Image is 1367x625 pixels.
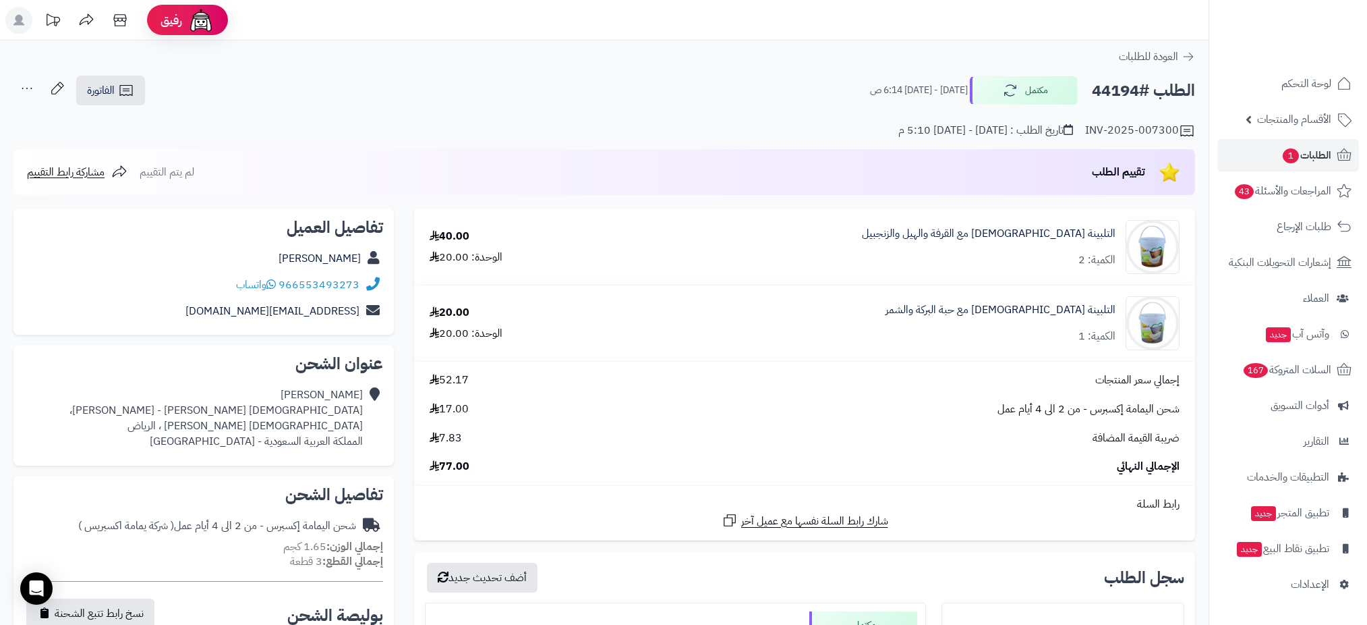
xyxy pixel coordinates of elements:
span: الإجمالي النهائي [1117,459,1180,474]
span: أدوات التسويق [1271,396,1329,415]
a: تطبيق نقاط البيعجديد [1217,533,1359,565]
div: الكمية: 2 [1078,252,1115,268]
span: شارك رابط السلة نفسها مع عميل آخر [741,514,888,529]
a: تطبيق المتجرجديد [1217,497,1359,529]
strong: إجمالي الوزن: [326,539,383,555]
a: تحديثات المنصة [36,7,69,37]
img: 1700931864-Talbinah%20with%20Fennel%20Seeds-90x90.jpg [1126,296,1179,350]
small: 1.65 كجم [283,539,383,555]
div: 20.00 [430,305,469,321]
a: 966553493273 [279,277,359,293]
a: أدوات التسويق [1217,389,1359,422]
a: مشاركة رابط التقييم [27,164,127,180]
img: 1700931839-Talbinah%20with%20Cinnamon-90x90.jpg [1126,220,1179,274]
h2: بوليصة الشحن [287,607,383,624]
span: 52.17 [430,373,469,388]
a: [PERSON_NAME] [279,250,361,267]
span: الإعدادات [1291,575,1329,594]
span: رفيق [161,12,182,28]
small: 3 قطعة [290,553,383,570]
h3: سجل الطلب [1104,570,1184,586]
span: ( شركة يمامة اكسبريس ) [78,518,174,534]
div: الوحدة: 20.00 [430,326,502,342]
span: 43 [1235,184,1254,199]
span: تطبيق نقاط البيع [1235,539,1329,558]
span: ضريبة القيمة المضافة [1093,431,1180,446]
a: واتساب [236,277,276,293]
div: الكمية: 1 [1078,329,1115,344]
a: طلبات الإرجاع [1217,211,1359,243]
div: 40.00 [430,229,469,244]
a: شارك رابط السلة نفسها مع عميل آخر [722,512,888,529]
span: جديد [1237,542,1262,557]
span: جديد [1266,327,1291,342]
button: مكتمل [970,76,1078,105]
span: 17.00 [430,402,469,417]
span: العملاء [1303,289,1329,308]
span: وآتس آب [1264,325,1329,344]
span: التقارير [1304,432,1329,451]
span: 167 [1244,363,1268,378]
div: شحن اليمامة إكسبرس - من 2 الى 4 أيام عمل [78,518,356,534]
h2: عنوان الشحن [24,356,383,372]
span: 1 [1283,148,1299,163]
strong: إجمالي القطع: [322,553,383,570]
span: الأقسام والمنتجات [1257,110,1331,129]
a: التقارير [1217,425,1359,458]
span: طلبات الإرجاع [1277,217,1331,236]
div: رابط السلة [419,497,1190,512]
div: الوحدة: 20.00 [430,250,502,265]
span: إجمالي سعر المنتجات [1095,373,1180,388]
h2: تفاصيل الشحن [24,487,383,503]
a: العودة للطلبات [1119,49,1195,65]
a: [EMAIL_ADDRESS][DOMAIN_NAME] [185,303,359,319]
div: [PERSON_NAME] [DEMOGRAPHIC_DATA] [PERSON_NAME] - [PERSON_NAME]، [DEMOGRAPHIC_DATA] [PERSON_NAME] ... [69,387,363,449]
a: لوحة التحكم [1217,67,1359,100]
a: الطلبات1 [1217,139,1359,171]
h2: الطلب #44194 [1092,77,1195,105]
div: Open Intercom Messenger [20,572,53,605]
a: إشعارات التحويلات البنكية [1217,246,1359,279]
span: إشعارات التحويلات البنكية [1229,253,1331,272]
span: الفاتورة [87,82,115,99]
a: المراجعات والأسئلة43 [1217,175,1359,207]
span: جديد [1251,506,1276,521]
img: ai-face.png [187,7,214,34]
span: نسخ رابط تتبع الشحنة [55,605,144,622]
span: الطلبات [1281,146,1331,165]
a: التلبينة [DEMOGRAPHIC_DATA] مع حبة البركة والشمر [885,302,1115,318]
span: تطبيق المتجر [1250,504,1329,522]
span: السلات المتروكة [1242,360,1331,379]
span: 77.00 [430,459,469,474]
button: أضف تحديث جديد [427,563,537,593]
span: شحن اليمامة إكسبرس - من 2 الى 4 أيام عمل [997,402,1180,417]
span: التطبيقات والخدمات [1247,468,1329,487]
a: الفاتورة [76,76,145,105]
span: العودة للطلبات [1119,49,1178,65]
span: 7.83 [430,431,462,446]
a: وآتس آبجديد [1217,318,1359,350]
span: لوحة التحكم [1281,74,1331,93]
a: السلات المتروكة167 [1217,354,1359,386]
span: مشاركة رابط التقييم [27,164,105,180]
small: [DATE] - [DATE] 6:14 ص [870,84,968,97]
a: التلبينة [DEMOGRAPHIC_DATA] مع القرفة والهيل والزنجبيل [862,226,1115,242]
span: لم يتم التقييم [140,164,194,180]
a: الإعدادات [1217,568,1359,601]
span: المراجعات والأسئلة [1233,182,1331,200]
a: التطبيقات والخدمات [1217,461,1359,493]
div: INV-2025-007300 [1085,123,1195,139]
div: تاريخ الطلب : [DATE] - [DATE] 5:10 م [898,123,1073,138]
a: العملاء [1217,282,1359,315]
img: logo-2.png [1275,38,1354,66]
h2: تفاصيل العميل [24,219,383,236]
span: تقييم الطلب [1092,164,1145,180]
